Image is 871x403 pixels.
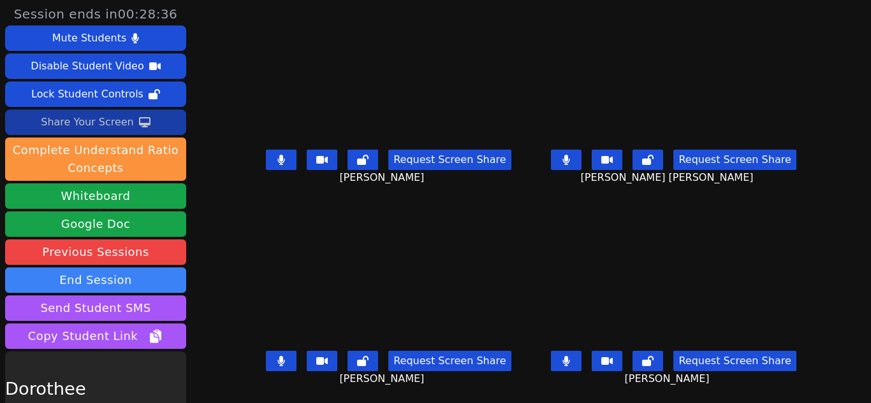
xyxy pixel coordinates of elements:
span: [PERSON_NAME] [625,371,713,386]
button: Disable Student Video [5,53,186,79]
span: Copy Student Link [28,327,163,345]
span: [PERSON_NAME] [PERSON_NAME] [581,170,757,185]
div: Mute Students [52,28,126,48]
button: Share Your Screen [5,110,186,135]
button: Request Screen Share [673,351,796,371]
button: End Session [5,267,186,293]
a: Previous Sessions [5,239,186,265]
button: Copy Student Link [5,323,186,349]
time: 00:28:36 [118,6,178,22]
button: Request Screen Share [388,150,511,170]
button: Lock Student Controls [5,81,186,107]
button: Whiteboard [5,183,186,209]
button: Request Screen Share [388,351,511,371]
button: Request Screen Share [673,150,796,170]
span: [PERSON_NAME] [339,371,427,386]
a: Google Doc [5,211,186,237]
button: Mute Students [5,25,186,51]
button: Send Student SMS [5,295,186,321]
div: Lock Student Controls [31,84,143,104]
div: Share Your Screen [41,112,134,132]
span: Session ends in [14,5,178,23]
span: [PERSON_NAME] [339,170,427,185]
button: Complete Understand Ratio Concepts [5,138,186,181]
div: Disable Student Video [31,56,143,76]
